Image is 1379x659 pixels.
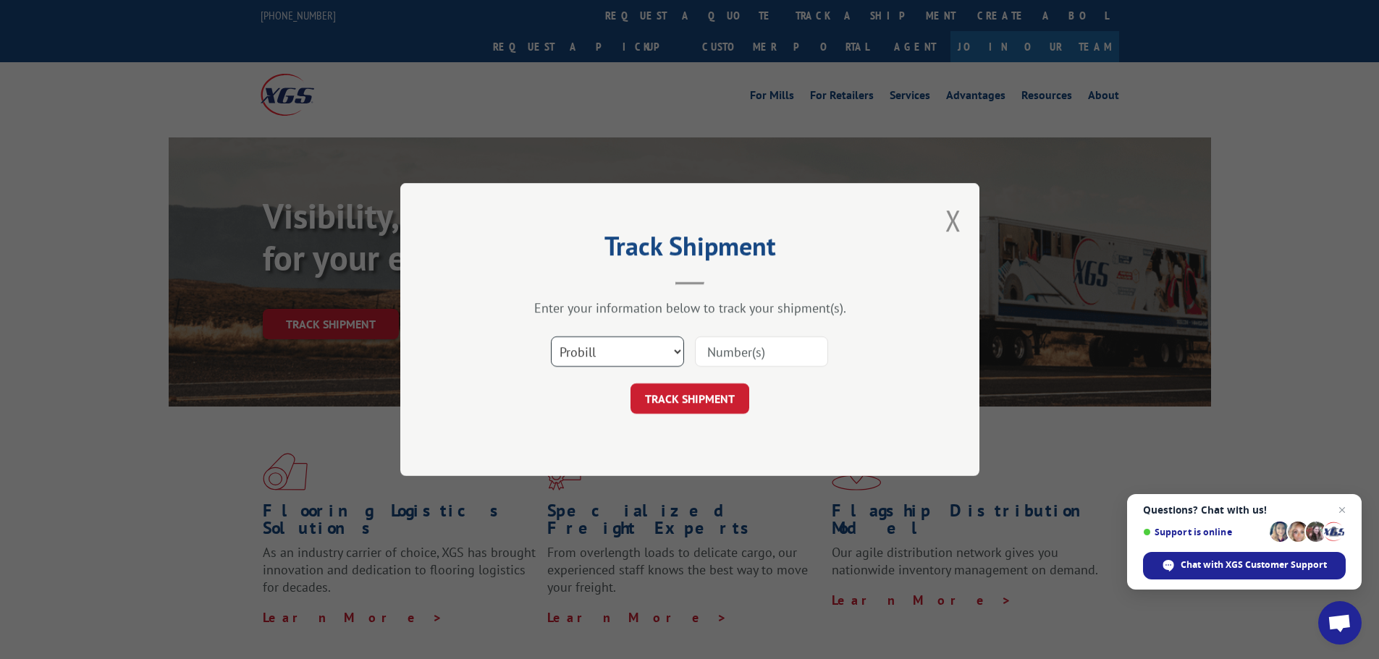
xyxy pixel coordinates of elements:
[1181,558,1327,571] span: Chat with XGS Customer Support
[1333,501,1351,519] span: Close chat
[1318,601,1362,645] div: Open chat
[695,336,828,367] input: Number(s)
[1143,552,1346,579] div: Chat with XGS Customer Support
[1143,504,1346,516] span: Questions? Chat with us!
[631,383,749,414] button: TRACK SHIPMENT
[473,236,907,263] h2: Track Shipment
[945,201,961,239] button: Close modal
[473,299,907,316] div: Enter your information below to track your shipment(s).
[1143,527,1265,537] span: Support is online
